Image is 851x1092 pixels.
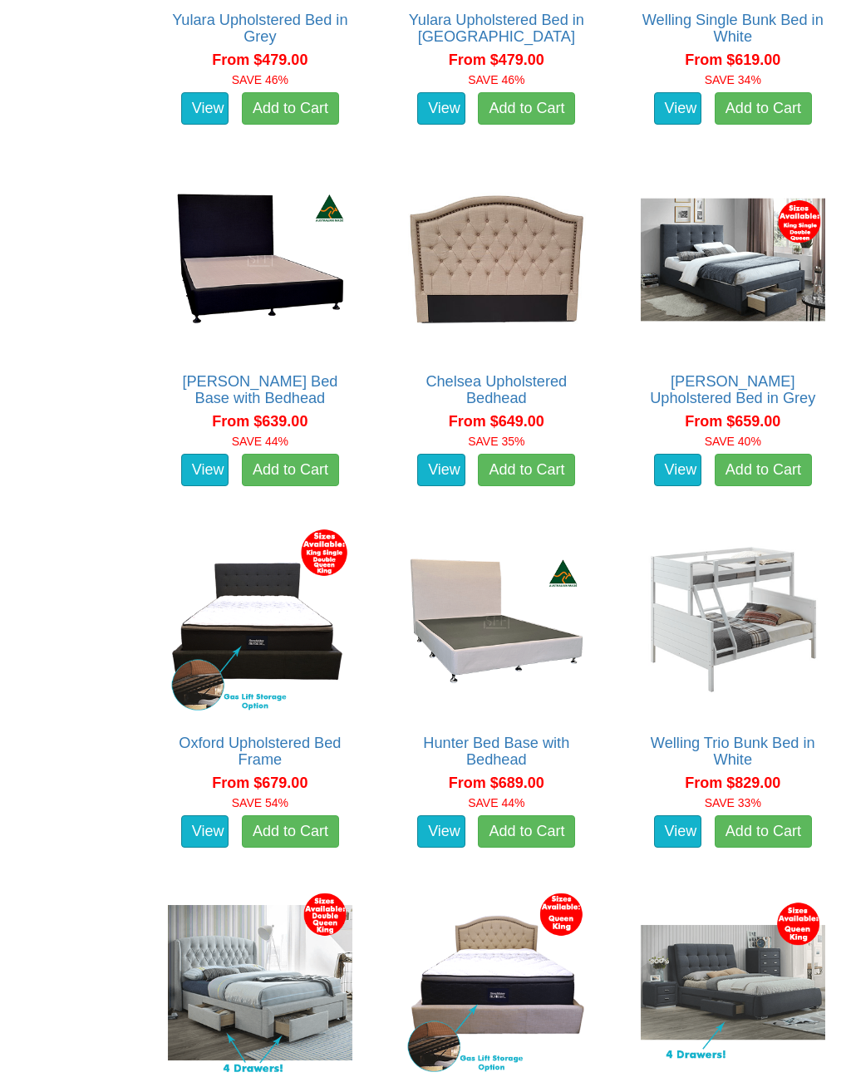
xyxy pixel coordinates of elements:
span: From $829.00 [685,775,780,791]
img: Kingston 4 Drawer Upholstered Bed in Stone [164,886,357,1079]
img: Chelsea Upholstered Bed Frame [400,886,593,1079]
a: Add to Cart [242,92,339,125]
img: Luna Bed Base with Bedhead [164,163,357,356]
font: SAVE 33% [705,796,761,809]
a: Hunter Bed Base with Bedhead [423,735,569,768]
img: Hunter Bed Base with Bedhead [400,524,593,717]
font: SAVE 40% [705,435,761,448]
a: View [417,815,465,849]
font: SAVE 54% [232,796,288,809]
font: SAVE 34% [705,73,761,86]
span: From $649.00 [449,413,544,430]
a: Add to Cart [478,454,575,487]
img: Chelsea Upholstered Bedhead [400,163,593,356]
a: Add to Cart [242,454,339,487]
img: Welling Trio Bunk Bed in White [637,524,829,717]
a: View [181,815,229,849]
a: Add to Cart [478,92,575,125]
a: Chelsea Upholstered Bedhead [425,373,567,406]
font: SAVE 44% [468,796,524,809]
font: SAVE 46% [468,73,524,86]
a: Add to Cart [715,92,812,125]
img: Oxford Upholstered Bed Frame [164,524,357,717]
a: Welling Single Bunk Bed in White [642,12,824,45]
a: Welling Trio Bunk Bed in White [651,735,815,768]
font: SAVE 46% [232,73,288,86]
span: From $679.00 [212,775,307,791]
span: From $479.00 [449,52,544,68]
a: View [654,454,702,487]
a: View [181,92,229,125]
span: From $619.00 [685,52,780,68]
a: Oxford Upholstered Bed Frame [179,735,341,768]
a: View [181,454,229,487]
font: SAVE 44% [232,435,288,448]
a: Add to Cart [478,815,575,849]
a: [PERSON_NAME] Bed Base with Bedhead [182,373,337,406]
a: View [654,92,702,125]
a: View [417,92,465,125]
img: Vara 4 Drawer Upholstered Bed in Grey [637,886,829,1079]
img: Rhodes Upholstered Bed in Grey [637,163,829,356]
a: View [417,454,465,487]
span: From $639.00 [212,413,307,430]
a: Add to Cart [715,454,812,487]
a: Add to Cart [242,815,339,849]
a: View [654,815,702,849]
a: Add to Cart [715,815,812,849]
a: Yulara Upholstered Bed in Grey [172,12,347,45]
span: From $689.00 [449,775,544,791]
span: From $659.00 [685,413,780,430]
a: Yulara Upholstered Bed in [GEOGRAPHIC_DATA] [409,12,584,45]
a: [PERSON_NAME] Upholstered Bed in Grey [650,373,815,406]
span: From $479.00 [212,52,307,68]
font: SAVE 35% [468,435,524,448]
